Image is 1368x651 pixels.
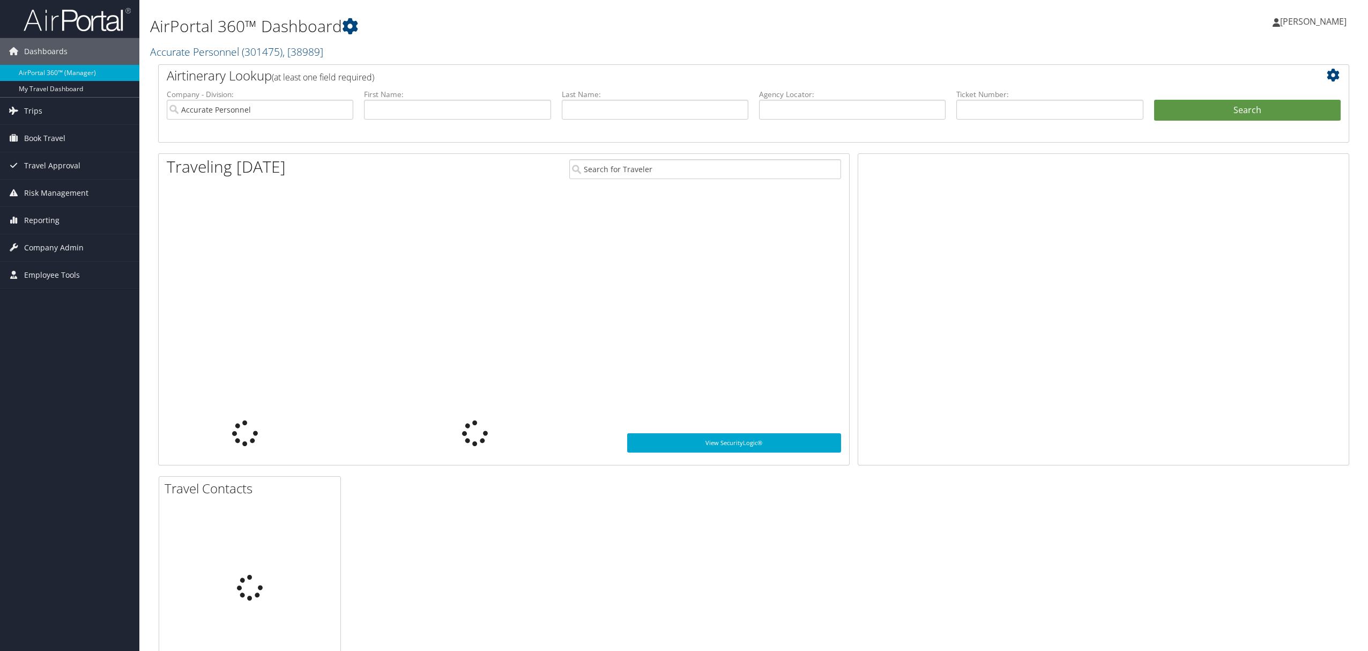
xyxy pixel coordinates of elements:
span: ( 301475 ) [242,45,282,59]
label: Company - Division: [167,89,353,100]
span: Company Admin [24,234,84,261]
label: First Name: [364,89,551,100]
span: Trips [24,98,42,124]
h1: AirPortal 360™ Dashboard [150,15,955,38]
span: Book Travel [24,125,65,152]
label: Last Name: [562,89,748,100]
h1: Traveling [DATE] [167,156,286,178]
span: [PERSON_NAME] [1280,16,1347,27]
label: Ticket Number: [956,89,1143,100]
h2: Airtinerary Lookup [167,66,1241,85]
span: Reporting [24,207,60,234]
span: (at least one field required) [272,71,374,83]
label: Agency Locator: [759,89,946,100]
button: Search [1154,100,1341,121]
span: Risk Management [24,180,88,206]
span: , [ 38989 ] [282,45,323,59]
span: Travel Approval [24,152,80,179]
img: airportal-logo.png [24,7,131,32]
a: [PERSON_NAME] [1273,5,1357,38]
a: View SecurityLogic® [627,433,841,453]
h2: Travel Contacts [165,479,340,498]
a: Accurate Personnel [150,45,323,59]
span: Dashboards [24,38,68,65]
input: Search for Traveler [569,159,841,179]
span: Employee Tools [24,262,80,288]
